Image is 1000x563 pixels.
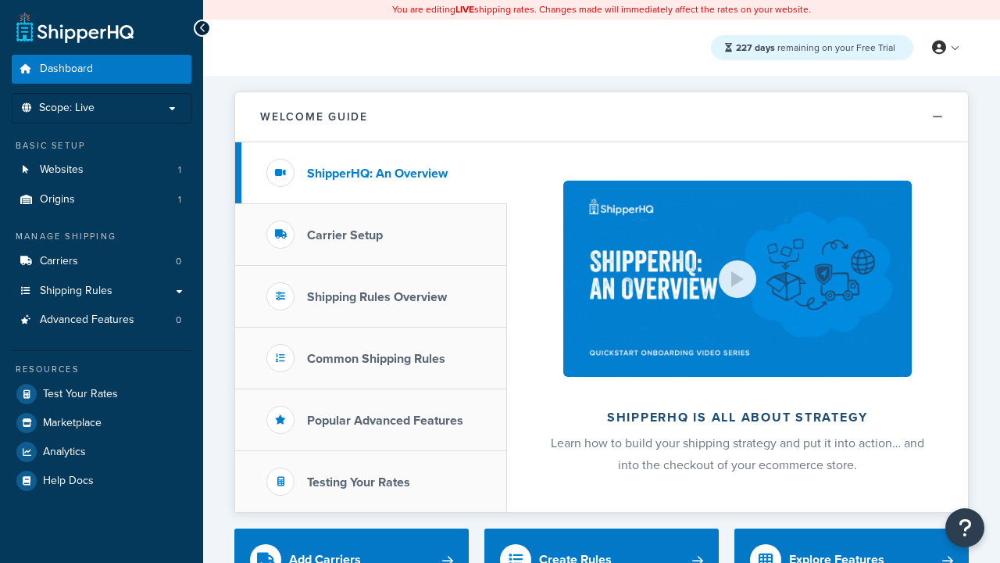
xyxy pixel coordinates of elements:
[307,352,445,366] h3: Common Shipping Rules
[12,185,191,214] li: Origins
[260,111,368,123] h2: Welcome Guide
[307,228,383,242] h3: Carrier Setup
[455,2,474,16] b: LIVE
[40,193,75,206] span: Origins
[12,247,191,276] li: Carriers
[12,156,191,185] a: Websites1
[12,230,191,243] div: Manage Shipping
[307,475,410,489] h3: Testing Your Rates
[43,388,118,401] span: Test Your Rates
[43,446,86,459] span: Analytics
[12,139,191,152] div: Basic Setup
[176,314,181,327] span: 0
[12,247,191,276] a: Carriers0
[235,92,968,142] button: Welcome Guide
[551,434,924,474] span: Learn how to build your shipping strategy and put it into action… and into the checkout of your e...
[178,193,181,206] span: 1
[12,467,191,495] a: Help Docs
[12,306,191,335] a: Advanced Features0
[43,417,102,430] span: Marketplace
[39,102,95,115] span: Scope: Live
[12,438,191,466] a: Analytics
[307,167,448,181] h3: ShipperHQ: An Overview
[176,255,181,268] span: 0
[12,380,191,408] a: Test Your Rates
[12,409,191,437] a: Marketplace
[12,185,191,214] a: Origins1
[736,41,775,55] strong: 227 days
[178,163,181,177] span: 1
[40,255,78,268] span: Carriers
[12,156,191,185] li: Websites
[563,181,912,377] img: ShipperHQ is all about strategy
[40,163,84,177] span: Websites
[43,475,94,488] span: Help Docs
[12,306,191,335] li: Advanced Features
[40,314,134,327] span: Advanced Features
[736,41,895,55] span: remaining on your Free Trial
[12,363,191,376] div: Resources
[12,277,191,306] a: Shipping Rules
[40,63,93,76] span: Dashboard
[40,285,112,298] span: Shipping Rules
[548,411,927,425] h2: ShipperHQ is all about strategy
[307,414,463,428] h3: Popular Advanced Features
[12,55,191,84] a: Dashboard
[945,508,984,547] button: Open Resource Center
[307,290,447,304] h3: Shipping Rules Overview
